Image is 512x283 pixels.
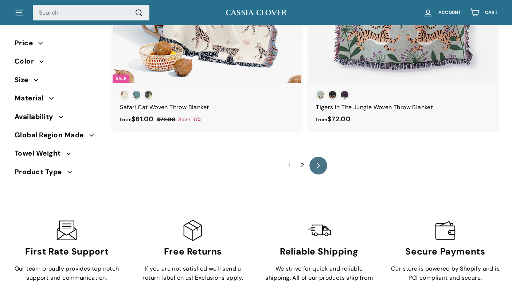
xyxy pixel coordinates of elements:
[113,74,129,83] div: Sale
[178,115,201,124] span: Save 15%
[316,115,351,123] span: $72.00
[316,103,490,112] div: Tigers In The Jungle Woven Throw Blanket
[15,36,101,54] button: Price
[390,264,500,283] p: Our store is powered by Shopify and is PCI compliant and secure.
[15,128,101,146] button: Global Region Made
[157,116,175,123] span: $72.00
[15,38,38,49] span: Price
[12,264,122,283] p: Our team proudly provides top notch support and communication.
[15,148,66,159] span: Towel Weight
[264,247,374,257] h3: Reliable Shipping
[15,91,101,109] button: Material
[120,116,132,123] span: from
[15,165,101,183] button: Product Type
[120,103,294,112] div: Safari Cat Woven Throw Blanket
[15,54,101,72] button: Color
[33,5,149,21] input: Search
[15,73,101,91] button: Size
[390,247,500,257] h3: Secure Payments
[138,264,248,283] p: If you are not satisfied we'll send a return label on us! Exclusions apply.
[316,116,328,123] span: from
[15,56,39,67] span: Color
[15,167,67,177] span: Product Type
[15,130,89,141] span: Global Region Made
[284,160,294,171] span: 1
[465,2,502,23] a: Cart
[15,110,101,128] button: Availability
[296,160,308,171] a: 2
[419,2,465,23] a: Account
[15,93,49,104] span: Material
[15,111,59,122] span: Availability
[12,247,122,257] h3: First Rate Support
[138,247,248,257] h3: Free Returns
[15,146,101,164] button: Towel Weight
[485,10,497,15] span: Cart
[120,115,153,123] span: $61.00
[15,74,34,85] span: Size
[438,10,461,15] span: Account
